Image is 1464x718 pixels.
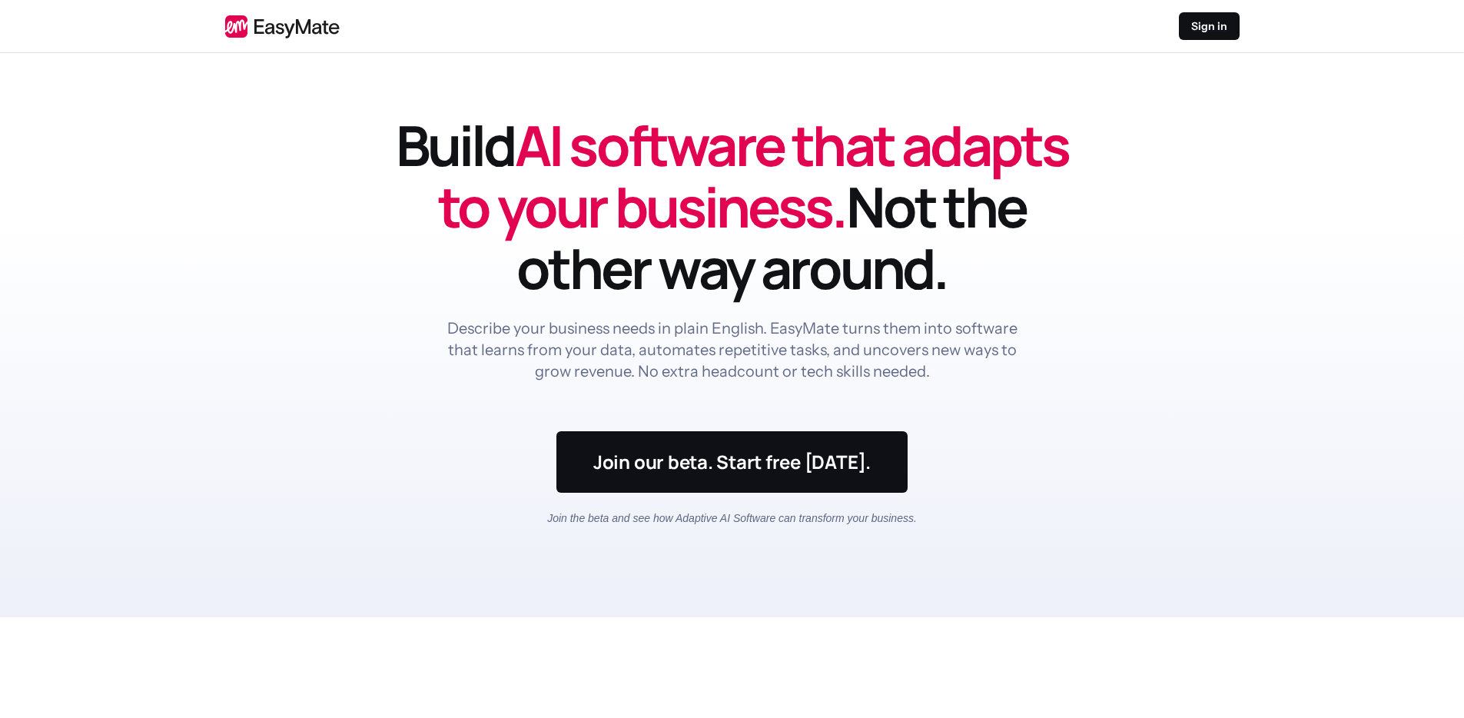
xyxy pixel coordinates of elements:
[225,15,340,38] img: EasyMate logo
[438,107,1068,244] span: AI software that adapts to your business.
[1191,18,1227,34] p: Sign in
[1179,12,1240,40] a: Sign in
[547,512,917,524] em: Join the beta and see how Adaptive AI Software can transform your business.
[394,115,1071,299] h1: Build Not the other way around.
[443,317,1021,382] p: Describe your business needs in plain English. EasyMate turns them into software that learns from...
